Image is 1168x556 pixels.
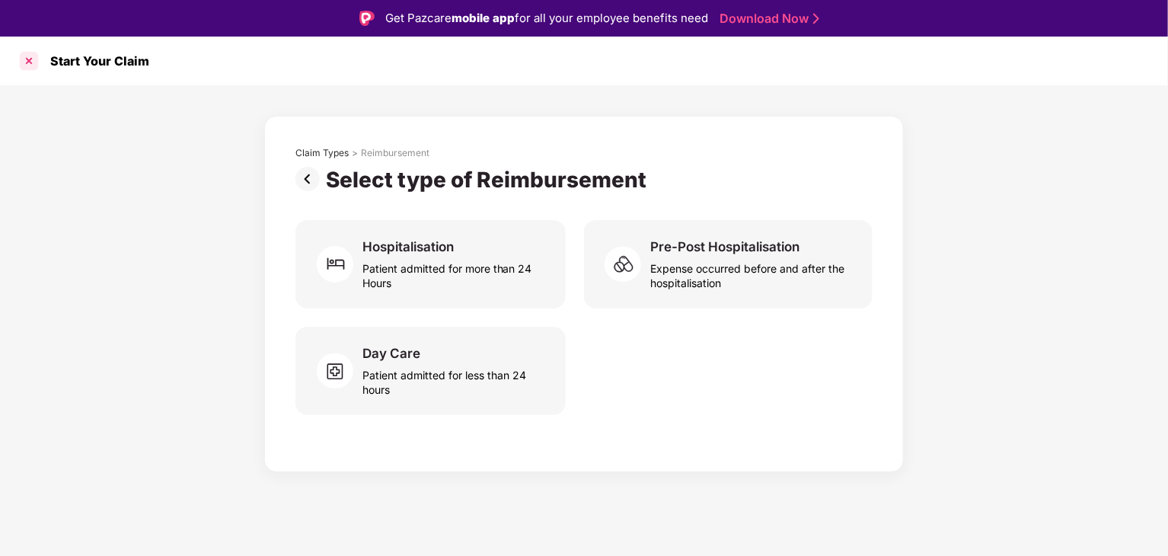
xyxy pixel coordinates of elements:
div: > [352,147,358,159]
img: Logo [359,11,375,26]
div: Pre-Post Hospitalisation [650,238,799,255]
div: Patient admitted for less than 24 hours [362,362,547,397]
img: svg+xml;base64,PHN2ZyB4bWxucz0iaHR0cDovL3d3dy53My5vcmcvMjAwMC9zdmciIHdpZHRoPSI2MCIgaGVpZ2h0PSI1OC... [317,348,362,394]
a: Download Now [720,11,815,27]
div: Hospitalisation [362,238,454,255]
div: Expense occurred before and after the hospitalisation [650,255,854,290]
div: Reimbursement [361,147,429,159]
img: svg+xml;base64,PHN2ZyBpZD0iUHJldi0zMngzMiIgeG1sbnM9Imh0dHA6Ly93d3cudzMub3JnLzIwMDAvc3ZnIiB3aWR0aD... [295,167,326,191]
img: svg+xml;base64,PHN2ZyB4bWxucz0iaHR0cDovL3d3dy53My5vcmcvMjAwMC9zdmciIHdpZHRoPSI2MCIgaGVpZ2h0PSI1OC... [605,241,650,287]
div: Day Care [362,345,420,362]
div: Get Pazcare for all your employee benefits need [385,9,708,27]
img: Stroke [813,11,819,27]
div: Claim Types [295,147,349,159]
img: svg+xml;base64,PHN2ZyB4bWxucz0iaHR0cDovL3d3dy53My5vcmcvMjAwMC9zdmciIHdpZHRoPSI2MCIgaGVpZ2h0PSI2MC... [317,241,362,287]
div: Select type of Reimbursement [326,167,653,193]
div: Start Your Claim [41,53,149,69]
div: Patient admitted for more than 24 Hours [362,255,547,290]
strong: mobile app [452,11,515,25]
